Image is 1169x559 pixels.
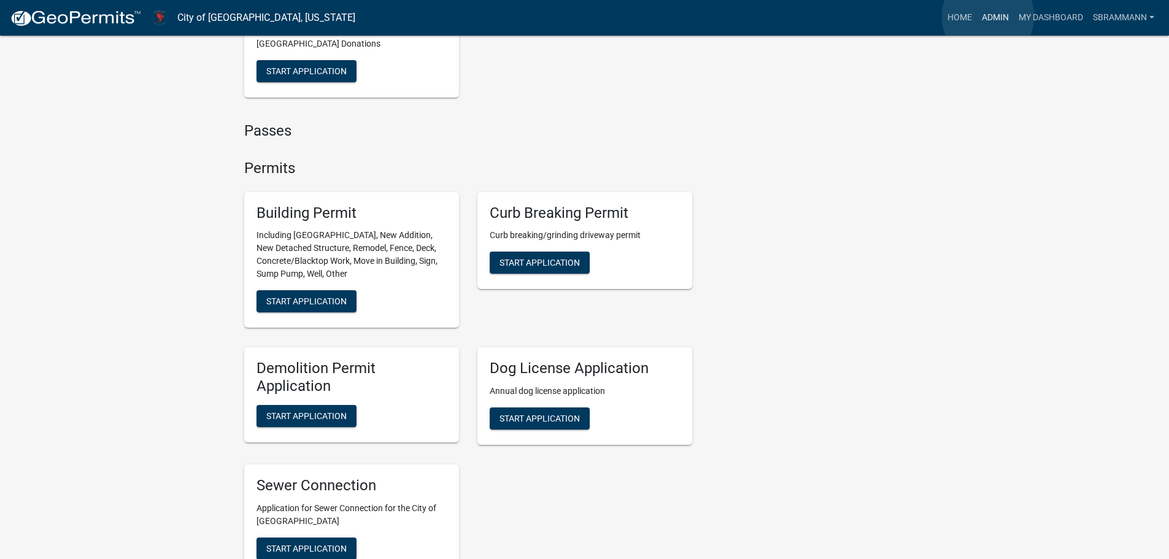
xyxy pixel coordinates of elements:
h5: Demolition Permit Application [257,360,447,395]
span: Start Application [500,258,580,268]
button: Start Application [257,405,357,427]
p: Annual dog license application [490,385,680,398]
a: Admin [977,6,1014,29]
p: Curb breaking/grinding driveway permit [490,229,680,242]
h5: Sewer Connection [257,477,447,495]
span: Start Application [266,411,347,421]
button: Start Application [490,252,590,274]
h5: Dog License Application [490,360,680,377]
img: City of Harlan, Iowa [151,9,168,26]
span: Start Application [266,66,347,76]
p: City of [GEOGRAPHIC_DATA], [GEOGRAPHIC_DATA] Donations [257,25,447,50]
a: Home [943,6,977,29]
span: Start Application [266,544,347,553]
button: Start Application [490,407,590,430]
p: Including [GEOGRAPHIC_DATA], New Addition, New Detached Structure, Remodel, Fence, Deck, Concrete... [257,229,447,280]
a: SBrammann [1088,6,1159,29]
button: Start Application [257,60,357,82]
h5: Building Permit [257,204,447,222]
h4: Permits [244,160,692,177]
button: Start Application [257,290,357,312]
a: City of [GEOGRAPHIC_DATA], [US_STATE] [177,7,355,28]
h5: Curb Breaking Permit [490,204,680,222]
h4: Passes [244,122,692,140]
span: Start Application [266,296,347,306]
p: Application for Sewer Connection for the City of [GEOGRAPHIC_DATA] [257,502,447,528]
a: My Dashboard [1014,6,1088,29]
span: Start Application [500,414,580,423]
